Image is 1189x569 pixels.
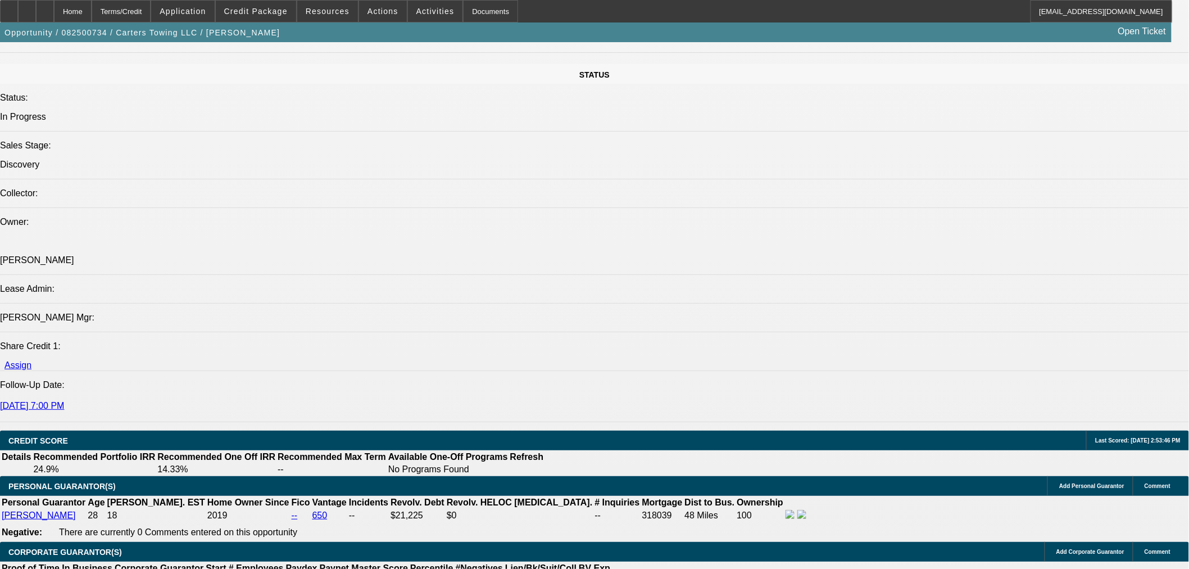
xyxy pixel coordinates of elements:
a: Assign [4,360,31,370]
img: facebook-icon.png [786,510,795,519]
td: 28 [87,509,105,522]
td: $0 [446,509,593,522]
td: $21,225 [390,509,445,522]
th: Available One-Off Programs [388,451,509,463]
b: [PERSON_NAME]. EST [107,498,205,507]
span: Credit Package [224,7,288,16]
b: Fico [292,498,310,507]
span: Last Scored: [DATE] 2:53:46 PM [1095,437,1181,444]
b: Incidents [349,498,388,507]
span: Actions [367,7,398,16]
button: Application [151,1,214,22]
td: -- [594,509,640,522]
th: Recommended Max Term [277,451,387,463]
a: [PERSON_NAME] [2,511,76,520]
span: CORPORATE GUARANTOR(S) [8,548,122,557]
span: STATUS [579,70,610,79]
span: 2019 [207,511,228,520]
a: Open Ticket [1114,22,1170,41]
td: 18 [107,509,206,522]
span: Add Personal Guarantor [1059,483,1124,489]
td: No Programs Found [388,464,509,475]
span: Resources [306,7,350,16]
td: 100 [736,509,784,522]
td: 318039 [642,509,683,522]
span: Opportunity / 082500734 / Carters Towing LLC / [PERSON_NAME] [4,28,280,37]
img: linkedin-icon.png [797,510,806,519]
b: Negative: [2,527,42,537]
b: # Inquiries [594,498,639,507]
b: Age [88,498,105,507]
a: 650 [312,511,328,520]
span: CREDIT SCORE [8,436,68,445]
b: Revolv. HELOC [MEDICAL_DATA]. [447,498,593,507]
b: Dist to Bus. [685,498,735,507]
button: Credit Package [216,1,296,22]
td: -- [348,509,389,522]
td: 24.9% [33,464,156,475]
button: Actions [359,1,407,22]
a: -- [292,511,298,520]
th: Recommended One Off IRR [157,451,276,463]
b: Home Owner Since [207,498,289,507]
span: Comment [1145,549,1170,555]
span: PERSONAL GUARANTOR(S) [8,482,116,491]
button: Activities [408,1,463,22]
span: There are currently 0 Comments entered on this opportunity [59,527,297,537]
th: Refresh [510,451,544,463]
td: -- [277,464,387,475]
span: Comment [1145,483,1170,489]
th: Details [1,451,31,463]
b: Ownership [737,498,783,507]
th: Recommended Portfolio IRR [33,451,156,463]
b: Mortgage [642,498,683,507]
td: 14.33% [157,464,276,475]
span: Add Corporate Guarantor [1056,549,1124,555]
b: Personal Guarantor [2,498,85,507]
span: Application [160,7,206,16]
b: Revolv. Debt [391,498,444,507]
span: Activities [416,7,455,16]
button: Resources [297,1,358,22]
td: 48 Miles [684,509,736,522]
b: Vantage [312,498,347,507]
